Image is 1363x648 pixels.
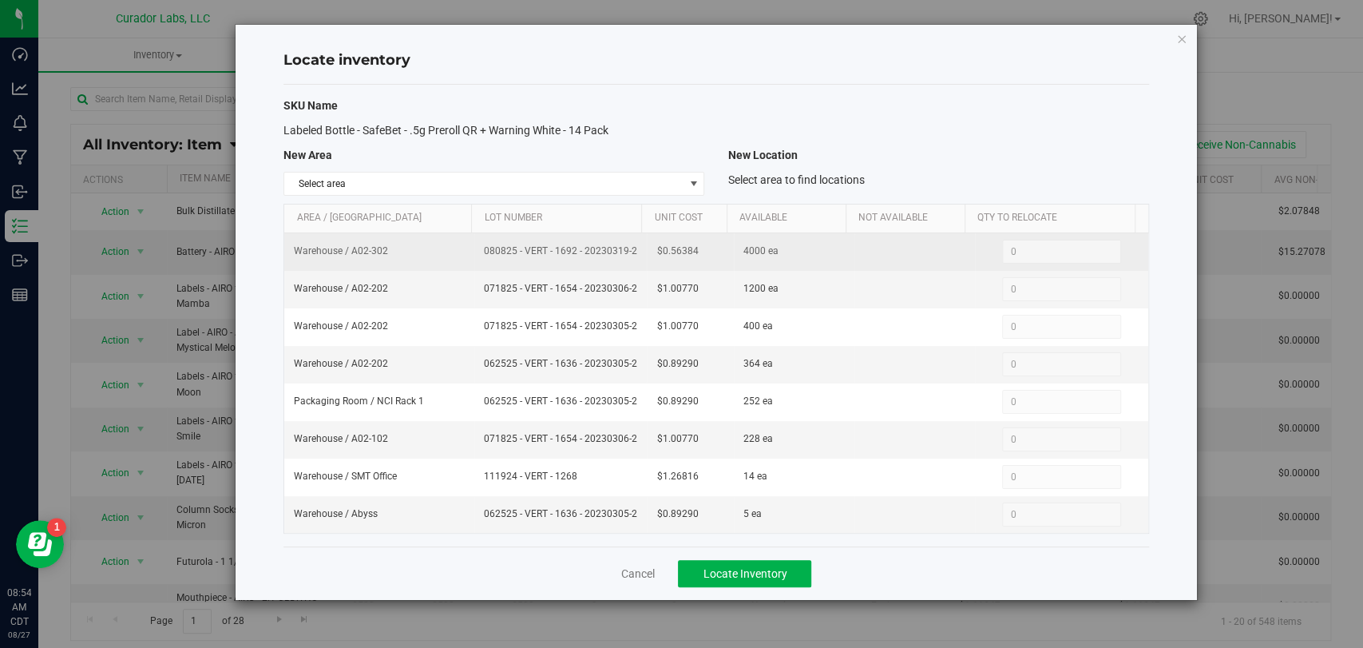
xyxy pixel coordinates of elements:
span: 062525 - VERT - 1636 - 20230305-2 [484,356,637,372]
span: Select area to find locations [728,173,865,186]
span: 1200 ea [743,281,779,296]
span: Warehouse / A02-202 [294,281,388,296]
span: New Location [728,149,798,161]
a: Area / [GEOGRAPHIC_DATA] [297,212,466,225]
span: $1.00770 [656,319,698,334]
span: 364 ea [743,356,773,372]
span: 080825 - VERT - 1692 - 20230319-2 [484,244,637,259]
span: $1.26816 [656,469,698,484]
span: SKU Name [283,99,338,112]
span: $1.00770 [656,281,698,296]
span: 071825 - VERT - 1654 - 20230306-2 [484,281,637,296]
a: Cancel [620,566,654,582]
a: Available [739,212,839,225]
span: 062525 - VERT - 1636 - 20230305-2 [484,507,637,522]
span: 14 ea [743,469,767,484]
span: 4000 ea [743,244,779,259]
a: Not Available [858,212,958,225]
span: 071825 - VERT - 1654 - 20230306-2 [484,431,637,447]
span: 5 ea [743,507,762,522]
span: 252 ea [743,394,773,409]
span: Warehouse / SMT Office [294,469,397,484]
iframe: Resource center unread badge [47,518,66,537]
span: Warehouse / A02-302 [294,244,388,259]
span: Labeled Bottle - SafeBet - .5g Preroll QR + Warning White - 14 Pack [283,124,608,137]
a: Lot Number [485,212,636,225]
span: Packaging Room / NCI Rack 1 [294,394,424,409]
span: Select area [284,173,683,195]
span: 111924 - VERT - 1268 [484,469,637,484]
span: Warehouse / A02-202 [294,356,388,372]
span: $0.56384 [656,244,698,259]
a: Qty to Relocate [977,212,1128,225]
span: Warehouse / A02-102 [294,431,388,447]
span: $1.00770 [656,431,698,447]
span: select [683,173,703,195]
span: 228 ea [743,431,773,447]
span: Locate Inventory [703,567,786,580]
span: Warehouse / A02-202 [294,319,388,334]
span: Warehouse / Abyss [294,507,378,522]
span: 062525 - VERT - 1636 - 20230305-2 [484,394,637,409]
span: $0.89290 [656,394,698,409]
button: Locate Inventory [678,560,811,587]
iframe: Resource center [16,520,64,568]
span: 400 ea [743,319,773,334]
span: $0.89290 [656,507,698,522]
h4: Locate inventory [283,50,1148,71]
span: 071825 - VERT - 1654 - 20230305-2 [484,319,637,334]
span: $0.89290 [656,356,698,372]
a: Unit Cost [655,212,721,225]
span: New Area [283,149,332,161]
